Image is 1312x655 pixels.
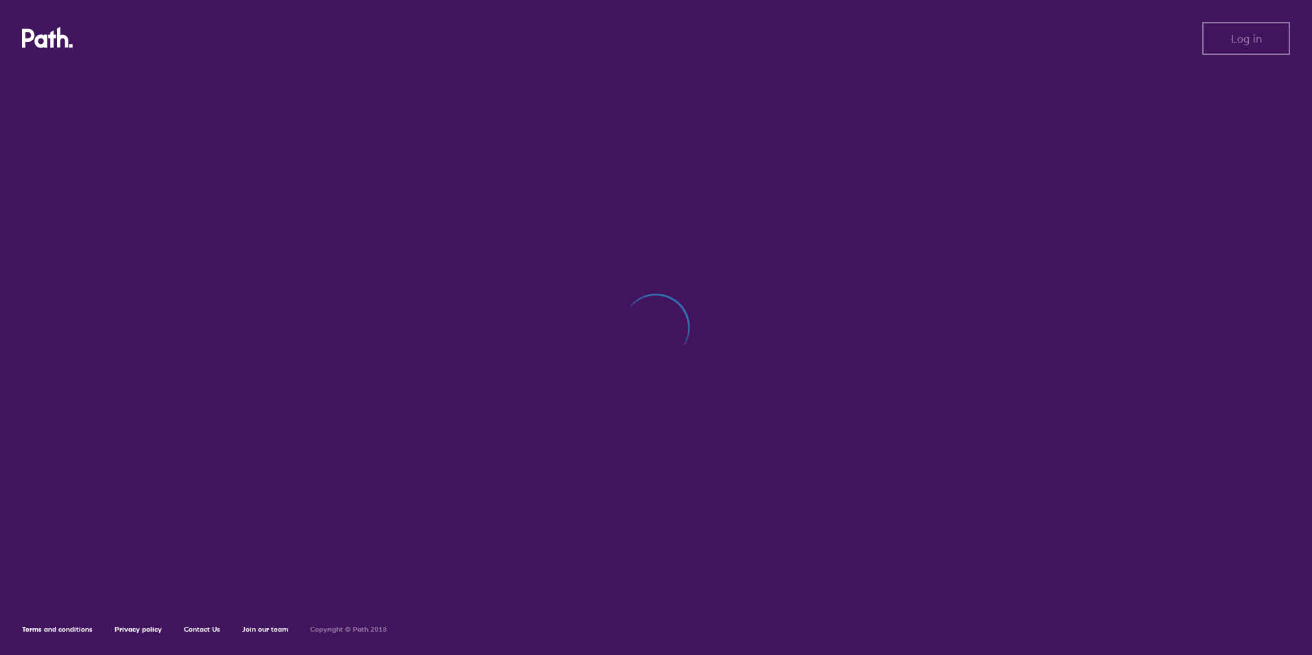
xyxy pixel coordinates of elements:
[310,625,387,634] h6: Copyright © Path 2018
[1231,32,1262,45] span: Log in
[184,625,220,634] a: Contact Us
[242,625,288,634] a: Join our team
[1202,22,1290,55] button: Log in
[115,625,162,634] a: Privacy policy
[22,625,93,634] a: Terms and conditions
